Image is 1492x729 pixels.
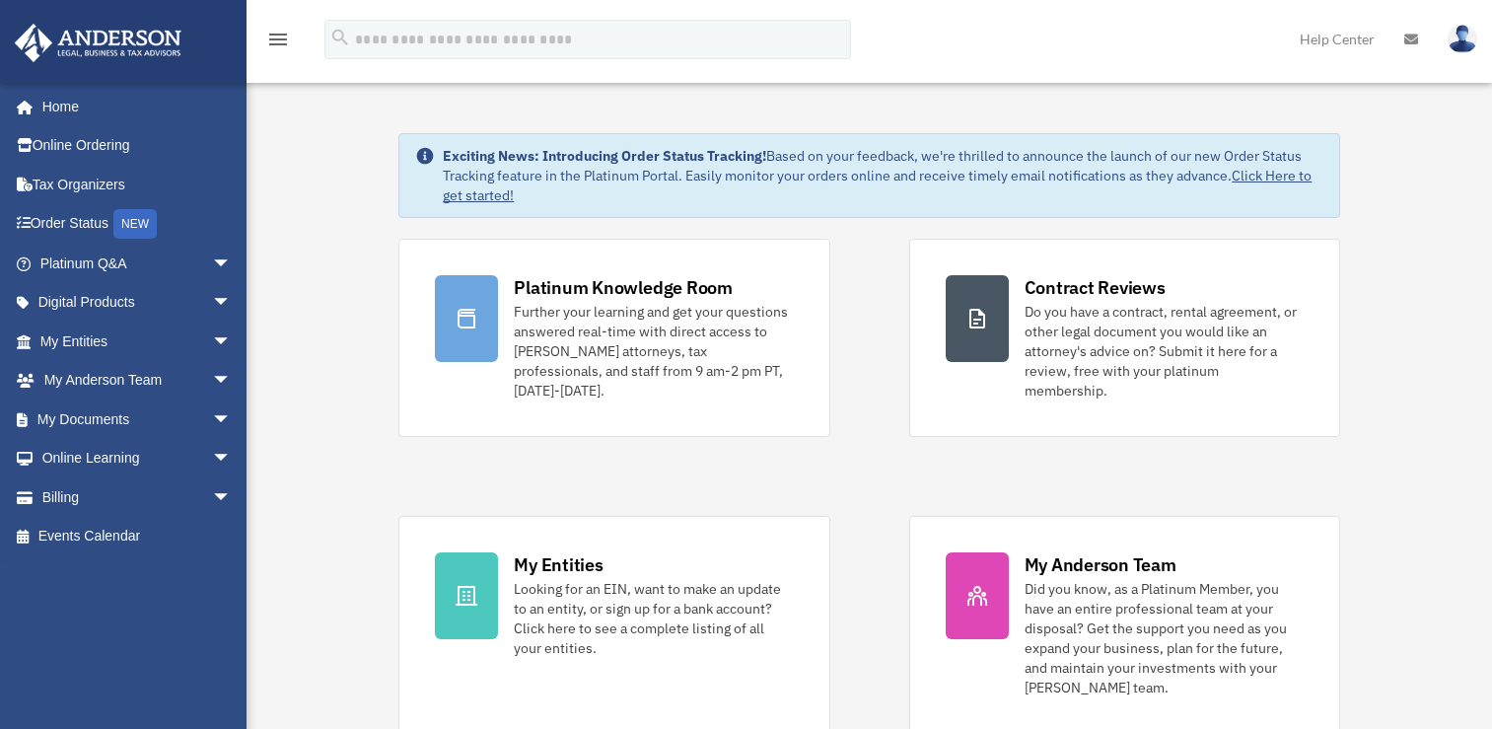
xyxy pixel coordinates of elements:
[14,204,261,245] a: Order StatusNEW
[14,244,261,283] a: Platinum Q&Aarrow_drop_down
[14,477,261,517] a: Billingarrow_drop_down
[9,24,187,62] img: Anderson Advisors Platinum Portal
[909,239,1340,437] a: Contract Reviews Do you have a contract, rental agreement, or other legal document you would like...
[212,361,251,401] span: arrow_drop_down
[1025,579,1304,697] div: Did you know, as a Platinum Member, you have an entire professional team at your disposal? Get th...
[514,579,793,658] div: Looking for an EIN, want to make an update to an entity, or sign up for a bank account? Click her...
[443,146,1322,205] div: Based on your feedback, we're thrilled to announce the launch of our new Order Status Tracking fe...
[14,126,261,166] a: Online Ordering
[14,400,261,439] a: My Documentsarrow_drop_down
[398,239,829,437] a: Platinum Knowledge Room Further your learning and get your questions answered real-time with dire...
[514,275,733,300] div: Platinum Knowledge Room
[14,283,261,323] a: Digital Productsarrow_drop_down
[514,302,793,401] div: Further your learning and get your questions answered real-time with direct access to [PERSON_NAM...
[113,209,157,239] div: NEW
[212,283,251,324] span: arrow_drop_down
[14,322,261,361] a: My Entitiesarrow_drop_down
[1448,25,1477,53] img: User Pic
[443,147,766,165] strong: Exciting News: Introducing Order Status Tracking!
[1025,275,1166,300] div: Contract Reviews
[212,244,251,284] span: arrow_drop_down
[212,322,251,362] span: arrow_drop_down
[1025,552,1176,577] div: My Anderson Team
[14,517,261,556] a: Events Calendar
[1025,302,1304,401] div: Do you have a contract, rental agreement, or other legal document you would like an attorney's ad...
[14,87,251,126] a: Home
[14,361,261,401] a: My Anderson Teamarrow_drop_down
[14,439,261,478] a: Online Learningarrow_drop_down
[212,439,251,479] span: arrow_drop_down
[329,27,351,48] i: search
[14,165,261,204] a: Tax Organizers
[212,400,251,440] span: arrow_drop_down
[266,35,290,51] a: menu
[212,477,251,518] span: arrow_drop_down
[266,28,290,51] i: menu
[443,167,1312,204] a: Click Here to get started!
[514,552,603,577] div: My Entities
